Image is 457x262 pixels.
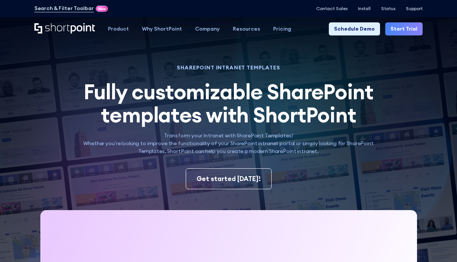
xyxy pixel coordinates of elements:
[186,168,272,189] a: Get started [DATE]!
[381,6,395,11] a: Status
[108,25,129,33] div: Product
[406,6,423,11] a: Support
[385,22,423,35] a: Start Trial
[102,22,136,35] a: Product
[34,4,94,12] a: Search & Filter Toolbar
[273,25,291,33] div: Pricing
[75,65,382,70] h1: SHAREPOINT INTRANET TEMPLATES
[233,25,260,33] div: Resources
[34,23,95,34] a: Home
[358,6,371,11] a: Install
[75,132,382,155] p: Transform your Intranet with SharePoint Templates! Whether you're looking to improve the function...
[195,25,220,33] div: Company
[84,78,374,128] span: Fully customizable SharePoint templates with ShortPoint
[329,22,380,35] a: Schedule Demo
[197,174,261,184] div: Get started [DATE]!
[189,22,226,35] a: Company
[267,22,298,35] a: Pricing
[142,25,182,33] div: Why ShortPoint
[226,22,267,35] a: Resources
[316,6,348,11] a: Contact Sales
[136,22,189,35] a: Why ShortPoint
